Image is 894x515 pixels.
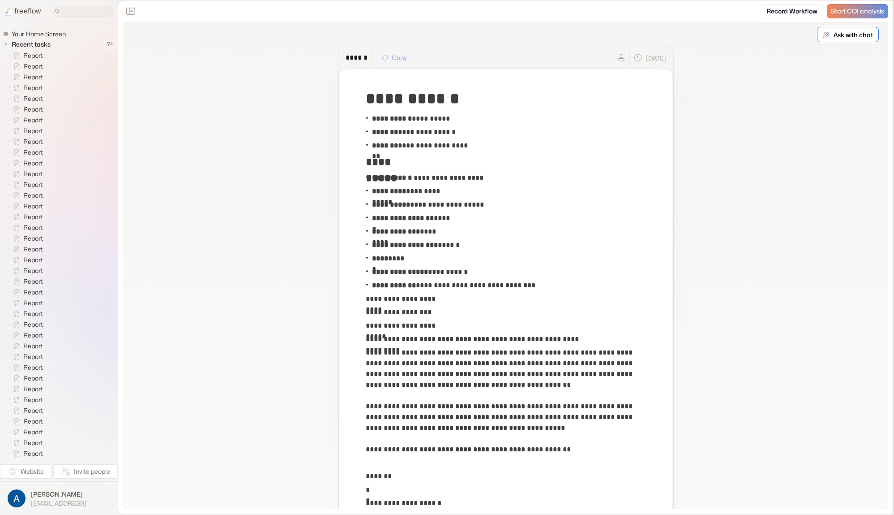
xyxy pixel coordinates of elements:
[21,417,46,426] span: Report
[6,93,47,104] a: Report
[6,72,47,82] a: Report
[53,464,118,479] button: Invite people
[6,50,47,61] a: Report
[6,276,47,287] a: Report
[21,406,46,415] span: Report
[6,212,47,222] a: Report
[827,4,888,18] a: Start COI analysis
[6,287,47,298] a: Report
[6,104,47,115] a: Report
[6,373,47,384] a: Report
[6,169,47,179] a: Report
[6,222,47,233] a: Report
[21,83,46,92] span: Report
[124,4,138,18] button: Close the sidebar
[831,8,884,15] span: Start COI analysis
[6,405,47,416] a: Report
[103,39,118,50] span: 74
[21,342,46,351] span: Report
[21,51,46,60] span: Report
[3,30,69,39] a: Your Home Screen
[31,490,86,499] span: [PERSON_NAME]
[6,233,47,244] a: Report
[21,105,46,114] span: Report
[21,255,46,264] span: Report
[21,309,46,318] span: Report
[21,245,46,254] span: Report
[21,94,46,103] span: Report
[21,363,46,372] span: Report
[6,61,47,72] a: Report
[21,116,46,125] span: Report
[4,6,41,17] a: freeflow
[6,147,47,158] a: Report
[31,499,86,507] span: [EMAIL_ADDRESS]
[6,190,47,201] a: Report
[6,394,47,405] a: Report
[10,40,53,49] span: Recent tasks
[21,331,46,340] span: Report
[21,299,46,307] span: Report
[21,266,46,275] span: Report
[6,330,47,341] a: Report
[6,341,47,351] a: Report
[21,137,46,146] span: Report
[21,374,46,383] span: Report
[6,416,47,427] a: Report
[21,159,46,168] span: Report
[21,385,46,394] span: Report
[8,489,26,507] img: profile
[14,6,41,17] p: freeflow
[6,255,47,265] a: Report
[6,158,47,169] a: Report
[21,428,46,437] span: Report
[6,244,47,255] a: Report
[21,277,46,286] span: Report
[6,448,47,459] a: Report
[6,362,47,373] a: Report
[6,437,47,448] a: Report
[646,53,666,63] p: [DATE]
[21,395,46,404] span: Report
[6,126,47,136] a: Report
[21,126,46,135] span: Report
[3,39,54,50] button: Recent tasks
[6,351,47,362] a: Report
[6,308,47,319] a: Report
[761,4,823,18] a: Record Workflow
[6,298,47,308] a: Report
[21,62,46,71] span: Report
[21,288,46,297] span: Report
[21,180,46,189] span: Report
[6,115,47,126] a: Report
[376,51,412,65] button: Copy
[6,136,47,147] a: Report
[21,148,46,157] span: Report
[21,234,46,243] span: Report
[834,30,873,39] p: Ask with chat
[6,319,47,330] a: Report
[21,352,46,361] span: Report
[10,30,68,39] span: Your Home Screen
[21,438,46,447] span: Report
[5,487,112,510] button: [PERSON_NAME][EMAIL_ADDRESS]
[21,202,46,211] span: Report
[21,73,46,82] span: Report
[21,191,46,200] span: Report
[21,169,46,178] span: Report
[6,384,47,394] a: Report
[6,82,47,93] a: Report
[21,223,46,232] span: Report
[6,265,47,276] a: Report
[6,427,47,437] a: Report
[21,212,46,221] span: Report
[21,320,46,329] span: Report
[6,201,47,212] a: Report
[21,449,46,458] span: Report
[6,179,47,190] a: Report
